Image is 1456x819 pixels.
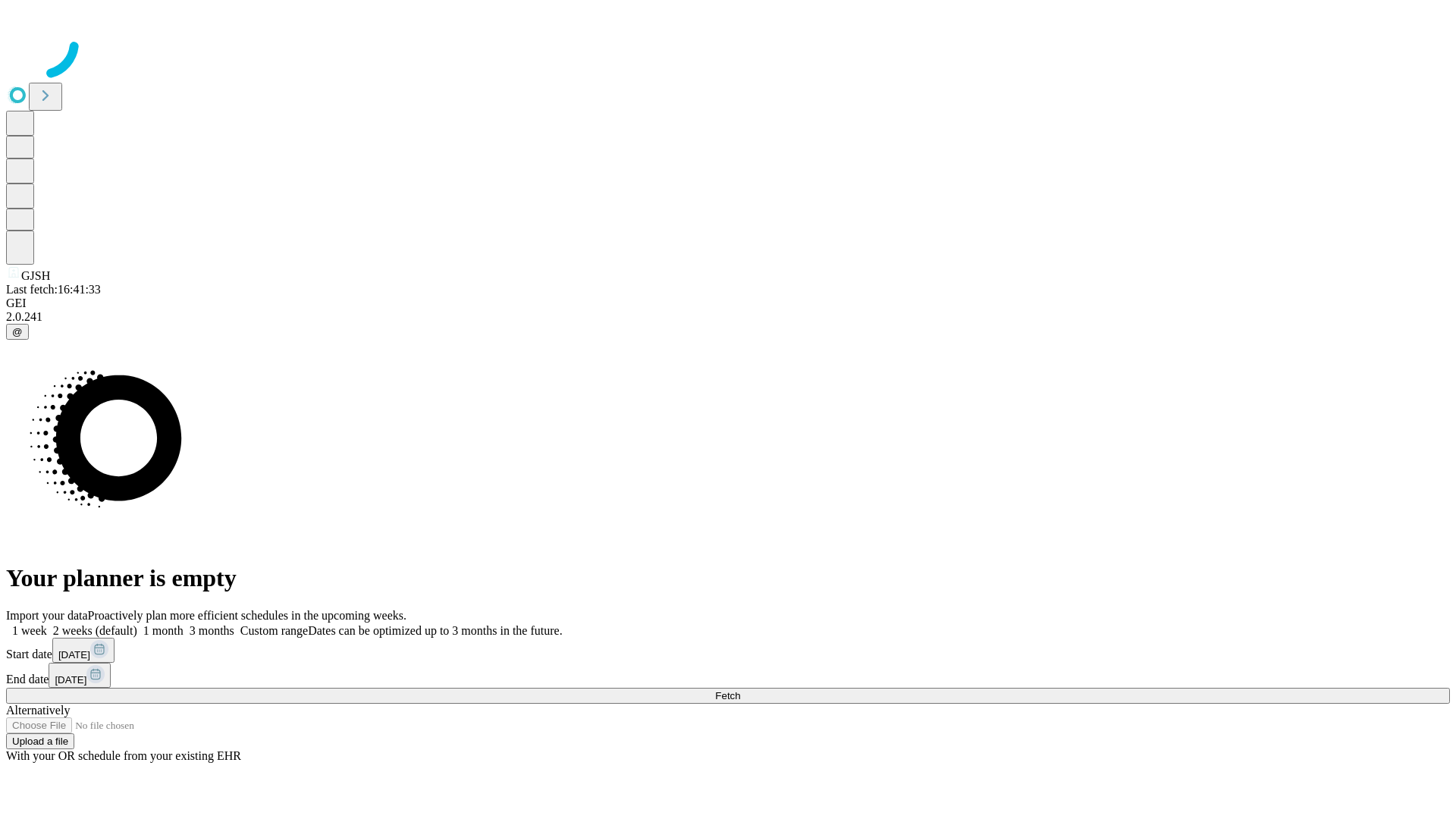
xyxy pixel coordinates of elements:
[58,649,90,661] span: [DATE]
[6,704,70,717] span: Alternatively
[12,326,23,337] span: @
[143,624,184,637] span: 1 month
[6,283,101,296] span: Last fetch: 16:41:33
[240,624,308,637] span: Custom range
[6,324,29,340] button: @
[6,297,1450,310] div: GEI
[52,638,115,663] button: [DATE]
[6,733,74,749] button: Upload a file
[715,690,740,701] span: Fetch
[88,609,406,622] span: Proactively plan more efficient schedules in the upcoming weeks.
[55,674,86,686] span: [DATE]
[6,310,1450,324] div: 2.0.241
[190,624,234,637] span: 3 months
[6,564,1450,592] h1: Your planner is empty
[12,624,47,637] span: 1 week
[6,688,1450,704] button: Fetch
[21,269,50,282] span: GJSH
[6,749,241,762] span: With your OR schedule from your existing EHR
[6,609,88,622] span: Import your data
[308,624,562,637] span: Dates can be optimized up to 3 months in the future.
[49,663,111,688] button: [DATE]
[53,624,137,637] span: 2 weeks (default)
[6,663,1450,688] div: End date
[6,638,1450,663] div: Start date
